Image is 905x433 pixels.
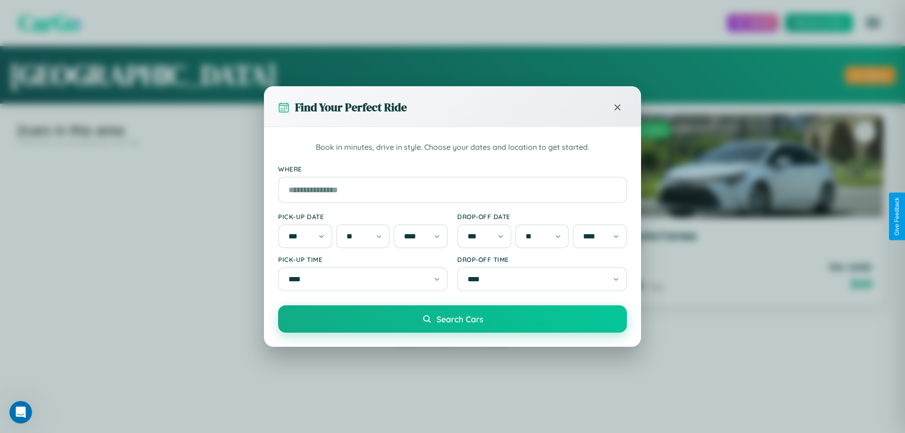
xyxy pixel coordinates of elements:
span: Search Cars [436,314,483,324]
h3: Find Your Perfect Ride [295,99,407,115]
label: Drop-off Time [457,255,627,263]
button: Search Cars [278,305,627,333]
p: Book in minutes, drive in style. Choose your dates and location to get started. [278,141,627,154]
label: Where [278,165,627,173]
label: Pick-up Time [278,255,448,263]
label: Drop-off Date [457,212,627,221]
label: Pick-up Date [278,212,448,221]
